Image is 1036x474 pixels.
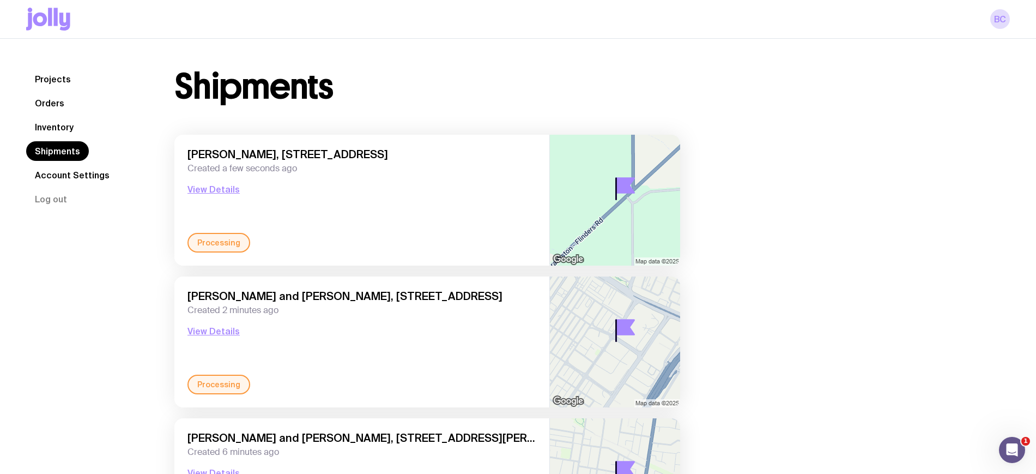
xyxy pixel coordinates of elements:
[990,9,1010,29] a: BC
[26,189,76,209] button: Log out
[26,165,118,185] a: Account Settings
[187,233,250,253] div: Processing
[187,375,250,394] div: Processing
[1021,437,1030,446] span: 1
[187,325,240,338] button: View Details
[550,135,680,266] img: staticmap
[187,163,536,174] span: Created a few seconds ago
[999,437,1025,463] iframe: Intercom live chat
[187,183,240,196] button: View Details
[26,117,82,137] a: Inventory
[187,447,536,458] span: Created 6 minutes ago
[26,69,80,89] a: Projects
[26,93,73,113] a: Orders
[187,290,536,303] span: [PERSON_NAME] and [PERSON_NAME], [STREET_ADDRESS]
[187,148,536,161] span: [PERSON_NAME], [STREET_ADDRESS]
[187,305,536,316] span: Created 2 minutes ago
[26,141,89,161] a: Shipments
[174,69,333,104] h1: Shipments
[550,277,680,407] img: staticmap
[187,431,536,445] span: [PERSON_NAME] and [PERSON_NAME], [STREET_ADDRESS][PERSON_NAME]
